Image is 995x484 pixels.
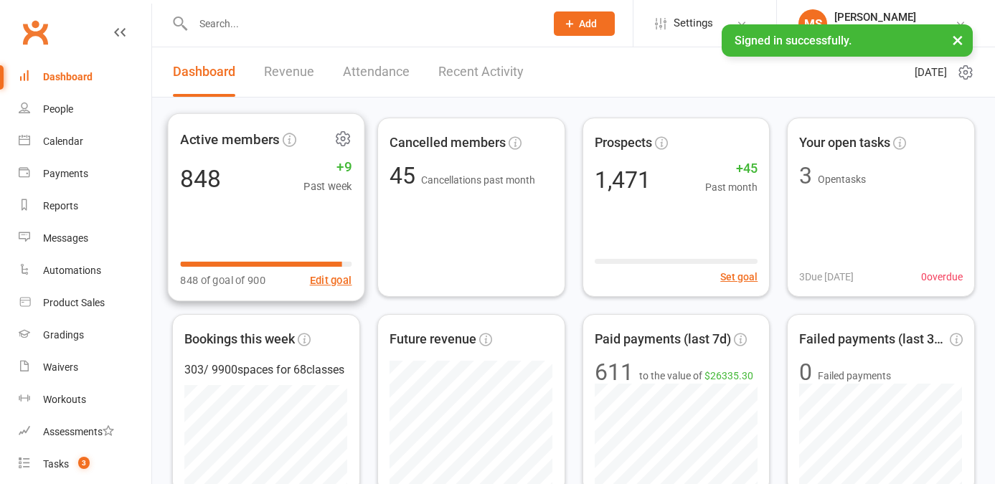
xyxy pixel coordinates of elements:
[834,24,955,37] div: Bujutsu Martial Arts Centre
[43,71,93,82] div: Dashboard
[78,457,90,469] span: 3
[19,384,151,416] a: Workouts
[799,269,854,285] span: 3 Due [DATE]
[180,166,221,191] div: 848
[735,34,852,47] span: Signed in successfully.
[43,329,84,341] div: Gradings
[705,179,758,195] span: Past month
[799,133,890,153] span: Your open tasks
[945,24,971,55] button: ×
[184,329,295,350] span: Bookings this week
[595,361,633,384] div: 611
[19,125,151,158] a: Calendar
[19,351,151,384] a: Waivers
[343,47,410,97] a: Attendance
[19,158,151,190] a: Payments
[43,232,88,244] div: Messages
[799,329,947,350] span: Failed payments (last 30d)
[43,426,114,437] div: Assessments
[43,136,83,147] div: Calendar
[19,190,151,222] a: Reports
[818,174,866,185] span: Open tasks
[595,133,652,153] span: Prospects
[43,168,88,179] div: Payments
[674,7,713,39] span: Settings
[818,368,891,384] span: Failed payments
[390,133,506,153] span: Cancelled members
[173,47,235,97] a: Dashboard
[19,222,151,255] a: Messages
[43,458,69,470] div: Tasks
[17,14,53,50] a: Clubworx
[798,9,827,38] div: MS
[180,128,280,150] span: Active members
[19,93,151,125] a: People
[303,178,352,195] span: Past week
[189,14,535,34] input: Search...
[705,158,758,179] span: +45
[43,265,101,276] div: Automations
[43,394,86,405] div: Workouts
[43,361,78,373] div: Waivers
[421,174,535,186] span: Cancellations past month
[180,272,265,289] span: 848 of goal of 900
[184,361,348,379] div: 303 / 9900 spaces for 68 classes
[799,361,812,384] div: 0
[390,329,476,350] span: Future revenue
[390,162,421,189] span: 45
[720,269,758,285] button: Set goal
[303,156,352,178] span: +9
[595,329,731,350] span: Paid payments (last 7d)
[921,269,963,285] span: 0 overdue
[310,272,352,289] button: Edit goal
[579,18,597,29] span: Add
[438,47,524,97] a: Recent Activity
[554,11,615,36] button: Add
[43,200,78,212] div: Reports
[799,164,812,187] div: 3
[19,416,151,448] a: Assessments
[19,61,151,93] a: Dashboard
[43,297,105,308] div: Product Sales
[264,47,314,97] a: Revenue
[19,319,151,351] a: Gradings
[704,370,753,381] span: $26335.30
[19,287,151,319] a: Product Sales
[43,103,73,115] div: People
[595,169,651,191] div: 1,471
[19,255,151,287] a: Automations
[639,368,753,384] span: to the value of
[834,11,955,24] div: [PERSON_NAME]
[19,448,151,480] a: Tasks 3
[915,64,947,81] span: [DATE]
